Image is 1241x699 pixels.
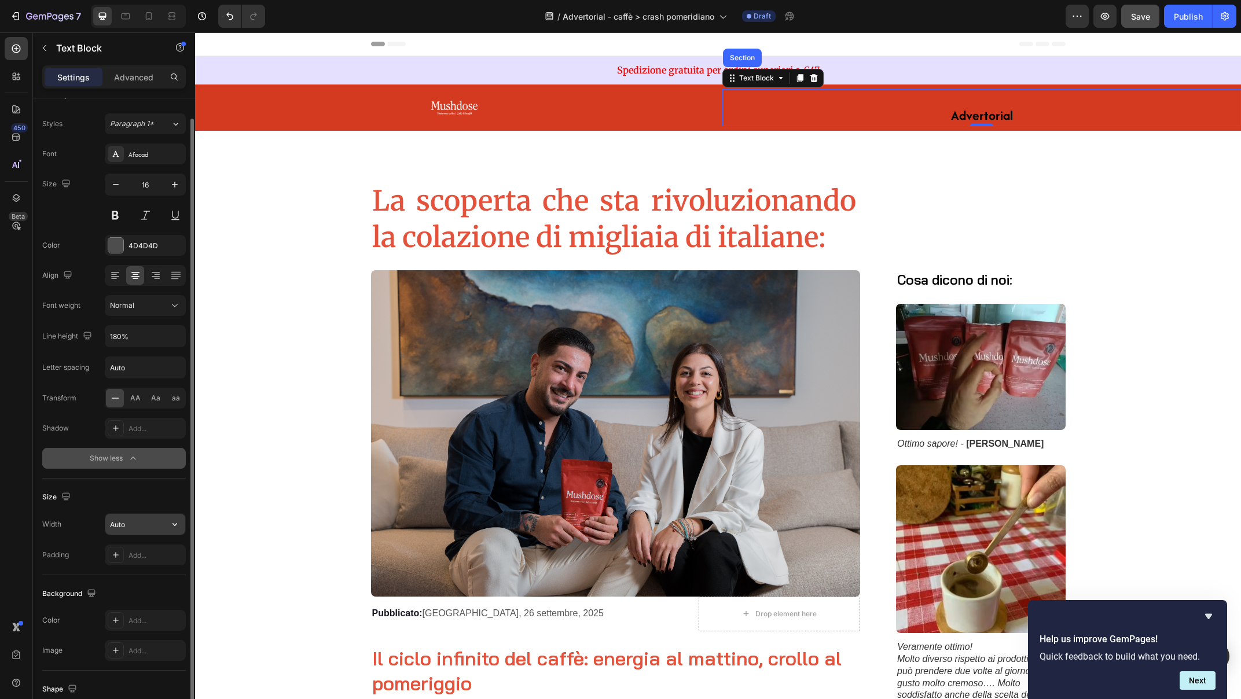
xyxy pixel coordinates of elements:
[76,9,81,23] p: 7
[128,616,183,626] div: Add...
[42,423,69,433] div: Shadow
[701,433,871,601] img: gempages_509916340421657773-b0e1a7fb-a775-4505-aec0-567436cc32a5.png
[130,393,141,403] span: AA
[1131,12,1150,21] span: Save
[42,149,57,159] div: Font
[756,73,818,92] strong: Advertorial
[42,240,60,251] div: Color
[42,448,186,469] button: Show less
[42,329,94,344] div: Line height
[172,393,180,403] span: aa
[195,32,1241,699] iframe: Design area
[42,615,60,626] div: Color
[1040,632,1216,646] h2: Help us improve GemPages!
[1164,5,1213,28] button: Publish
[1121,5,1159,28] button: Save
[702,406,769,416] i: Ottimo sapore! -
[42,586,98,602] div: Background
[11,123,28,133] div: 450
[42,362,89,373] div: Letter spacing
[110,119,154,129] span: Paragraph 1*
[177,576,227,586] strong: Pubblicato:
[90,452,139,464] div: Show less
[5,5,86,28] button: 7
[42,519,61,529] div: Width
[542,41,581,51] div: Text Block
[177,575,498,587] p: [GEOGRAPHIC_DATA], 26 settembre, 2025
[1180,671,1216,690] button: Next question
[9,212,28,221] div: Beta
[42,682,79,697] div: Shape
[560,577,622,586] div: Drop element here
[105,514,185,535] input: Auto
[57,71,90,83] p: Settings
[105,326,185,347] input: Auto
[42,268,75,284] div: Align
[105,295,186,316] button: Normal
[128,149,183,160] div: Afacad
[771,406,849,416] strong: [PERSON_NAME]
[110,301,134,310] span: Normal
[42,119,63,129] div: Styles
[557,10,560,23] span: /
[128,646,183,656] div: Add...
[1202,609,1216,623] button: Hide survey
[533,22,562,29] div: Section
[151,393,160,403] span: Aa
[105,357,185,378] input: Auto
[42,300,80,311] div: Font weight
[755,57,819,94] div: Rich Text Editor. Editing area: main
[42,176,73,192] div: Size
[230,67,288,84] img: gempages_509916340421657773-412f50d5-249c-4261-9ac6-59b27740a6b2.avif
[754,11,771,21] span: Draft
[42,550,69,560] div: Padding
[42,393,76,403] div: Transform
[176,238,666,564] img: gempages_509916340421657773-d45a55b0-37e4-43ab-afd3-8729861f09ed.jpg
[218,5,265,28] div: Undo/Redo
[1040,651,1216,662] p: Quick feedback to build what you need.
[42,490,73,505] div: Size
[702,609,777,619] i: Veramente ottimo!
[176,149,662,224] h1: La scoperta che sta rivoluzionando la colazione di migliaia di italiane:
[128,241,183,251] div: 4D4D4D
[701,271,871,398] img: gempages_509916340421657773-835b3fdb-5beb-403c-bf84-13267d7a259d.png
[563,10,714,23] span: Advertorial - caffè > crash pomeridiano
[176,613,666,665] h2: Il ciclo infinito del caffè: energia al mattino, crollo al pomeriggio
[128,424,183,434] div: Add...
[114,71,153,83] p: Advanced
[1174,10,1203,23] div: Publish
[105,113,186,134] button: Paragraph 1*
[701,238,871,257] h3: Cosa dicono di noi:
[128,550,183,561] div: Add...
[42,645,63,656] div: Image
[56,41,155,55] p: Text Block
[1040,609,1216,690] div: Help us improve GemPages!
